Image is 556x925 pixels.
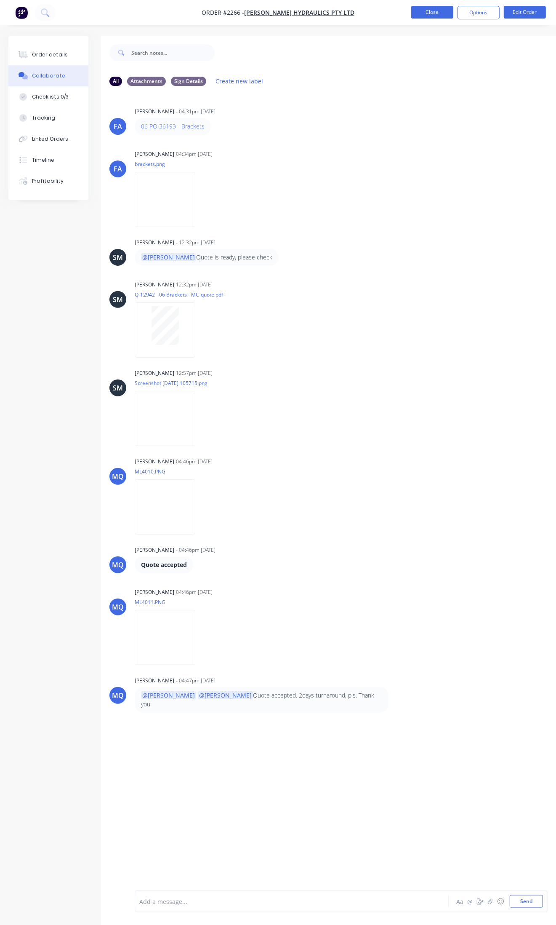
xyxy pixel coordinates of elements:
p: Q-12942 - 06 Brackets - MC-quote.pdf [135,291,223,298]
div: - 04:46pm [DATE] [176,546,215,554]
button: Close [411,6,453,19]
button: Profitability [8,171,88,192]
div: [PERSON_NAME] [135,150,174,158]
div: Attachments [127,77,166,86]
div: [PERSON_NAME] [135,588,174,596]
span: Order #2266 - [202,9,244,17]
button: Options [458,6,500,19]
div: - 04:31pm [DATE] [176,108,215,115]
p: Quote is ready, please check [141,253,272,262]
div: - 04:47pm [DATE] [176,677,215,684]
span: @[PERSON_NAME] [141,253,196,261]
div: [PERSON_NAME] [135,281,174,289]
input: Search notes... [131,44,215,61]
button: Edit Order [504,6,546,19]
button: Aa [455,896,465,906]
div: [PERSON_NAME] [135,546,174,554]
div: 04:46pm [DATE] [176,588,213,596]
div: Timeline [32,156,54,164]
div: Checklists 0/3 [32,93,69,101]
a: [PERSON_NAME] Hydraulics Pty Ltd [244,9,354,17]
div: Sign Details [171,77,206,86]
div: [PERSON_NAME] [135,239,174,246]
strong: Quote accepted [141,561,187,569]
p: Quote accepted. 2days turnaround, pls. Thank you [141,691,382,708]
div: [PERSON_NAME] [135,677,174,684]
span: @[PERSON_NAME] [198,691,253,699]
span: @[PERSON_NAME] [141,691,196,699]
div: [PERSON_NAME] [135,369,174,377]
div: Collaborate [32,72,65,80]
div: MQ [112,560,124,570]
button: Tracking [8,107,88,128]
p: Screenshot [DATE] 105715.png [135,380,208,387]
a: 06 PO 36193 - Brackets [141,122,205,130]
div: MQ [112,471,124,481]
div: - 12:32pm [DATE] [176,239,215,246]
button: Checklists 0/3 [8,86,88,107]
button: Send [510,895,543,908]
button: Collaborate [8,65,88,86]
div: 04:46pm [DATE] [176,458,213,465]
div: SM [113,294,123,305]
div: [PERSON_NAME] [135,108,174,115]
button: Linked Orders [8,128,88,150]
div: FA [114,164,122,174]
div: FA [114,121,122,131]
div: 12:57pm [DATE] [176,369,213,377]
div: MQ [112,602,124,612]
button: Order details [8,44,88,65]
button: @ [465,896,475,906]
p: ML4010.PNG [135,468,204,475]
div: [PERSON_NAME] [135,458,174,465]
div: 12:32pm [DATE] [176,281,213,289]
div: Linked Orders [32,135,68,143]
div: Order details [32,51,68,59]
p: ML4011.PNG [135,599,204,606]
button: ☺ [495,896,505,906]
div: 04:34pm [DATE] [176,150,213,158]
div: Profitability [32,177,64,185]
div: SM [113,383,123,393]
div: All [109,77,122,86]
img: Factory [15,6,28,19]
button: Timeline [8,150,88,171]
p: brackets.png [135,160,204,168]
div: SM [113,252,123,262]
div: MQ [112,690,124,700]
button: Create new label [211,75,268,87]
div: Tracking [32,114,55,122]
